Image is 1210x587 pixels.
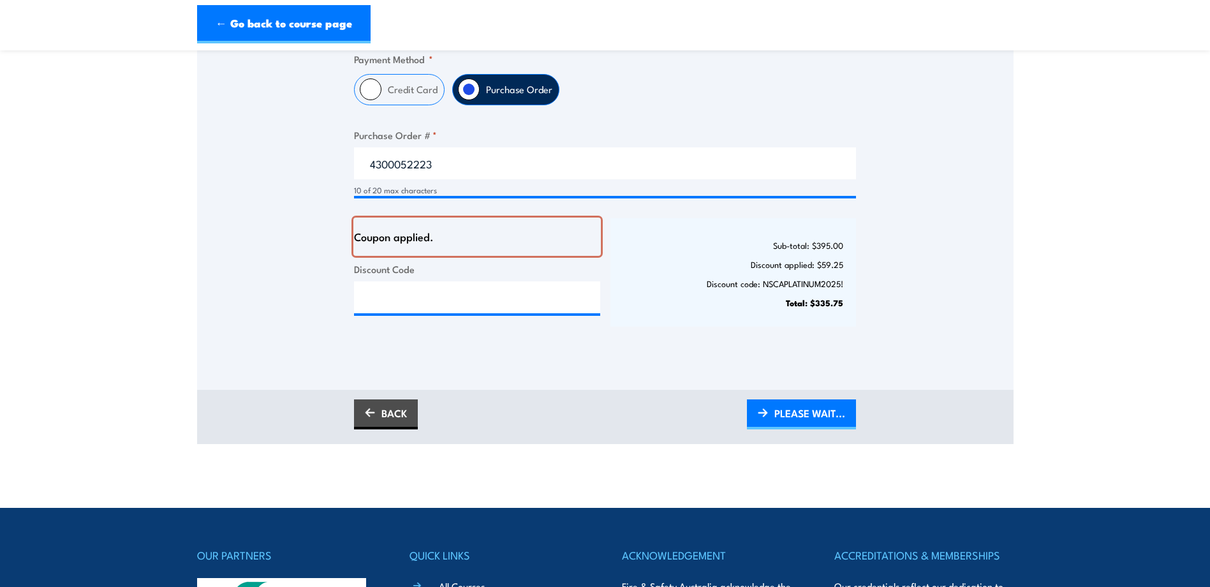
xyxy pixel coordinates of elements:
label: Purchase Order [480,75,559,105]
a: BACK [354,399,418,429]
a: ← Go back to course page [197,5,371,43]
p: Sub-total: $395.00 [623,241,844,250]
p: Discount applied: $59.25 [623,260,844,269]
div: Coupon applied. [354,231,590,242]
label: Discount Code [354,262,600,276]
legend: Payment Method [354,52,433,66]
h4: QUICK LINKS [409,546,588,564]
label: Purchase Order # [354,128,856,142]
a: PLEASE WAIT... [747,399,856,429]
p: Discount code: NSCAPLATINUM2025! [623,279,844,288]
div: 10 of 20 max characters [354,184,856,197]
span: PLEASE WAIT... [774,396,845,430]
h4: ACCREDITATIONS & MEMBERSHIPS [834,546,1013,564]
h4: ACKNOWLEDGEMENT [622,546,801,564]
strong: Total: $335.75 [786,296,843,309]
h4: OUR PARTNERS [197,546,376,564]
label: Credit Card [381,75,444,105]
